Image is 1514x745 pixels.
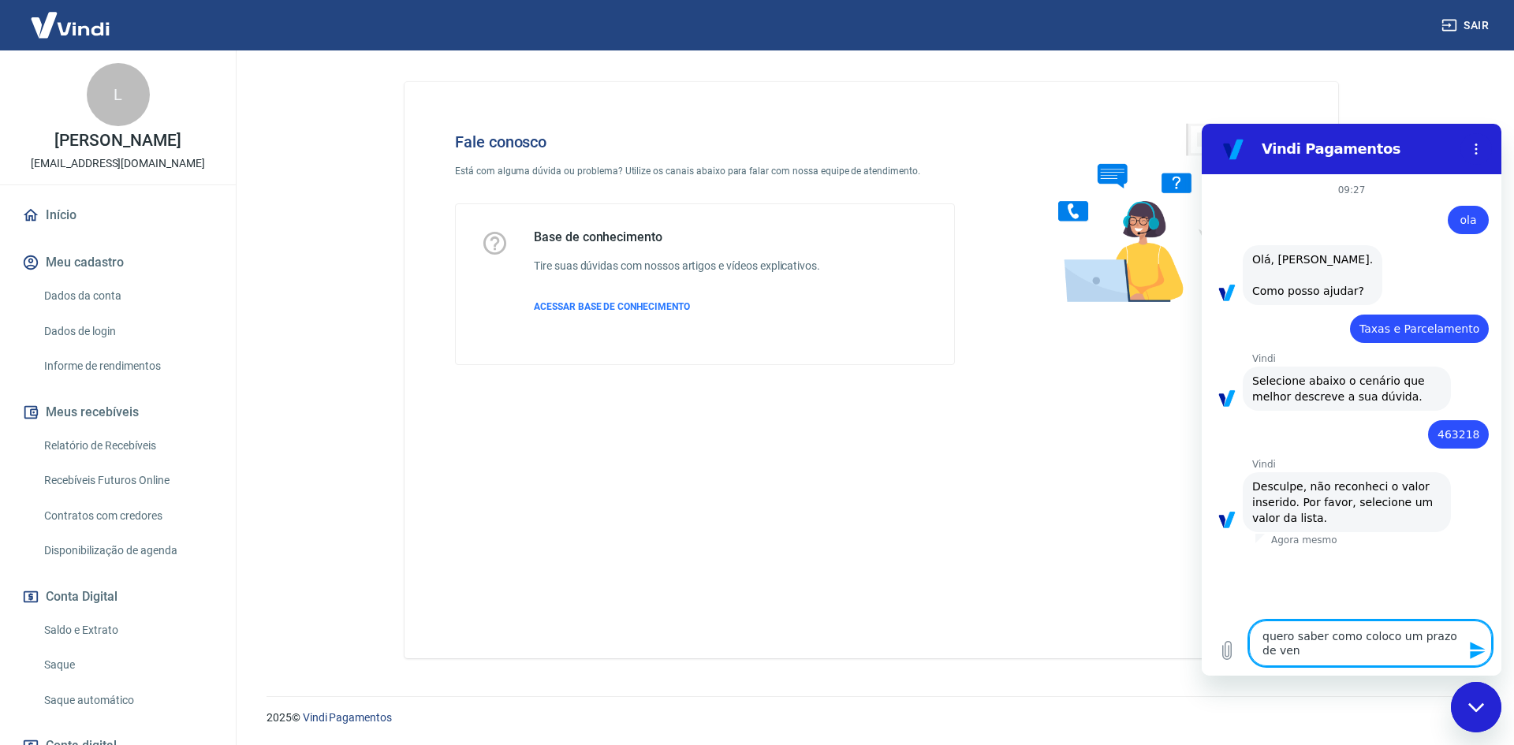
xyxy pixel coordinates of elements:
[267,710,1476,726] p: 2025 ©
[38,464,217,497] a: Recebíveis Futuros Online
[19,1,121,49] img: Vindi
[31,155,205,172] p: [EMAIL_ADDRESS][DOMAIN_NAME]
[455,164,955,178] p: Está com alguma dúvida ou problema? Utilize os canais abaixo para falar com nossa equipe de atend...
[534,300,820,314] a: ACESSAR BASE DE CONHECIMENTO
[1202,124,1501,676] iframe: Janela de mensagens
[534,301,690,312] span: ACESSAR BASE DE CONHECIMENTO
[19,198,217,233] a: Início
[534,258,820,274] h6: Tire suas dúvidas com nossos artigos e vídeos explicativos.
[19,245,217,280] button: Meu cadastro
[38,684,217,717] a: Saque automático
[303,711,392,724] a: Vindi Pagamentos
[19,579,217,614] button: Conta Digital
[38,649,217,681] a: Saque
[38,500,217,532] a: Contratos com credores
[87,63,150,126] div: L
[19,395,217,430] button: Meus recebíveis
[38,614,217,646] a: Saldo e Extrato
[1027,107,1266,318] img: Fale conosco
[38,430,217,462] a: Relatório de Recebíveis
[38,315,217,348] a: Dados de login
[1438,11,1495,40] button: Sair
[1451,682,1501,732] iframe: Botão para abrir a janela de mensagens, conversa em andamento
[38,350,217,382] a: Informe de rendimentos
[38,280,217,312] a: Dados da conta
[455,132,955,151] h4: Fale conosco
[38,535,217,567] a: Disponibilização de agenda
[534,229,820,245] h5: Base de conhecimento
[54,132,181,149] p: [PERSON_NAME]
